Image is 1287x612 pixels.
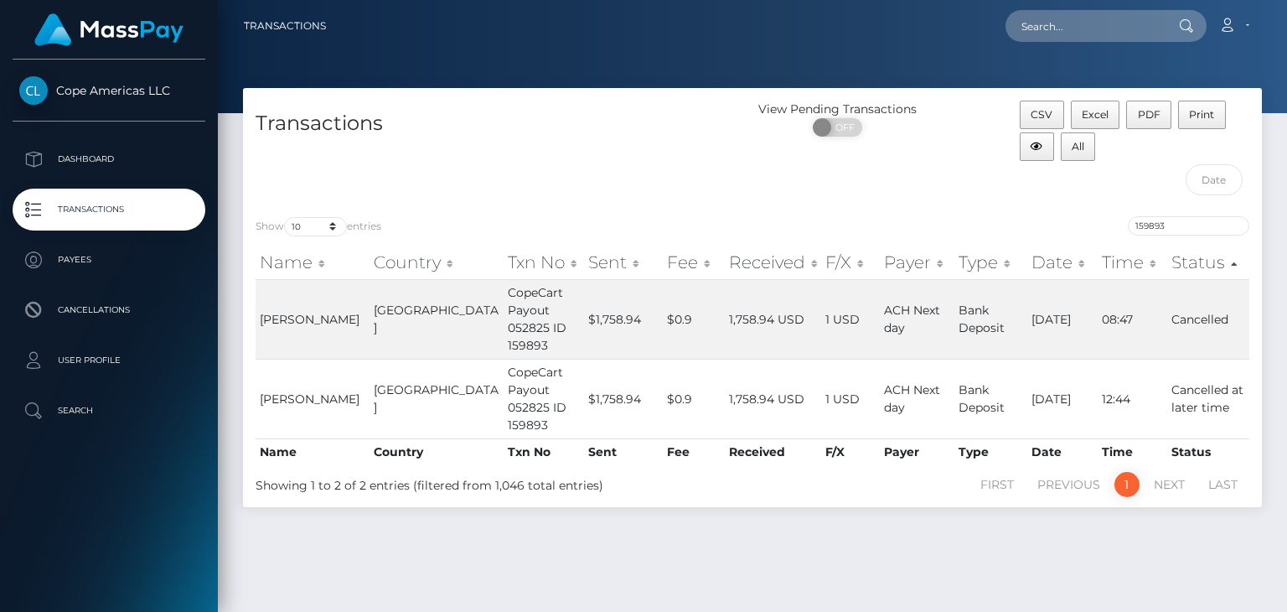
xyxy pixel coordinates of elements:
[880,438,954,465] th: Payer
[1020,101,1064,129] button: CSV
[19,247,199,272] p: Payees
[663,438,725,465] th: Fee
[1167,279,1249,359] td: Cancelled
[256,109,740,138] h4: Transactions
[19,348,199,373] p: User Profile
[19,298,199,323] p: Cancellations
[19,76,48,105] img: Cope Americas LLC
[19,398,199,423] p: Search
[1167,246,1249,279] th: Status: activate to sort column descending
[504,359,584,438] td: CopeCart Payout 052825 ID 159893
[13,83,205,98] span: Cope Americas LLC
[1189,108,1214,121] span: Print
[821,359,880,438] td: 1 USD
[1167,359,1249,438] td: Cancelled at later time
[584,279,663,359] td: $1,758.94
[260,312,359,327] span: [PERSON_NAME]
[1082,108,1109,121] span: Excel
[663,279,725,359] td: $0.9
[256,246,370,279] th: Name: activate to sort column ascending
[370,359,504,438] td: [GEOGRAPHIC_DATA]
[1186,164,1243,195] input: Date filter
[1027,279,1097,359] td: [DATE]
[821,279,880,359] td: 1 USD
[880,246,954,279] th: Payer: activate to sort column ascending
[504,279,584,359] td: CopeCart Payout 052825 ID 159893
[821,438,880,465] th: F/X
[1061,132,1096,161] button: All
[370,279,504,359] td: [GEOGRAPHIC_DATA]
[954,279,1028,359] td: Bank Deposit
[370,246,504,279] th: Country: activate to sort column ascending
[954,359,1028,438] td: Bank Deposit
[370,438,504,465] th: Country
[725,438,821,465] th: Received
[1098,246,1168,279] th: Time: activate to sort column ascending
[13,289,205,331] a: Cancellations
[256,438,370,465] th: Name
[13,340,205,381] a: User Profile
[725,279,821,359] td: 1,758.94 USD
[1098,438,1168,465] th: Time
[822,118,864,137] span: OFF
[1098,359,1168,438] td: 12:44
[1031,108,1052,121] span: CSV
[13,239,205,281] a: Payees
[1027,438,1097,465] th: Date
[584,246,663,279] th: Sent: activate to sort column ascending
[1072,140,1084,153] span: All
[504,438,584,465] th: Txn No
[954,438,1028,465] th: Type
[19,197,199,222] p: Transactions
[260,392,359,407] span: [PERSON_NAME]
[244,8,326,44] a: Transactions
[504,246,584,279] th: Txn No: activate to sort column ascending
[884,303,940,335] span: ACH Next day
[256,470,655,495] div: Showing 1 to 2 of 2 entries (filtered from 1,046 total entries)
[256,217,381,236] label: Show entries
[19,147,199,172] p: Dashboard
[34,13,183,46] img: MassPay Logo
[1126,101,1171,129] button: PDF
[1178,101,1226,129] button: Print
[284,217,347,236] select: Showentries
[1167,438,1249,465] th: Status
[954,246,1028,279] th: Type: activate to sort column ascending
[663,246,725,279] th: Fee: activate to sort column ascending
[1071,101,1120,129] button: Excel
[725,246,821,279] th: Received: activate to sort column ascending
[13,189,205,231] a: Transactions
[884,382,940,415] span: ACH Next day
[1138,108,1160,121] span: PDF
[1128,216,1249,236] input: Search transactions
[663,359,725,438] td: $0.9
[725,359,821,438] td: 1,758.94 USD
[1020,132,1054,161] button: Column visibility
[1098,279,1168,359] td: 08:47
[584,438,663,465] th: Sent
[13,138,205,180] a: Dashboard
[821,246,880,279] th: F/X: activate to sort column ascending
[1005,10,1163,42] input: Search...
[13,390,205,432] a: Search
[584,359,663,438] td: $1,758.94
[1027,246,1097,279] th: Date: activate to sort column ascending
[752,101,923,118] div: View Pending Transactions
[1114,472,1140,497] a: 1
[1027,359,1097,438] td: [DATE]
